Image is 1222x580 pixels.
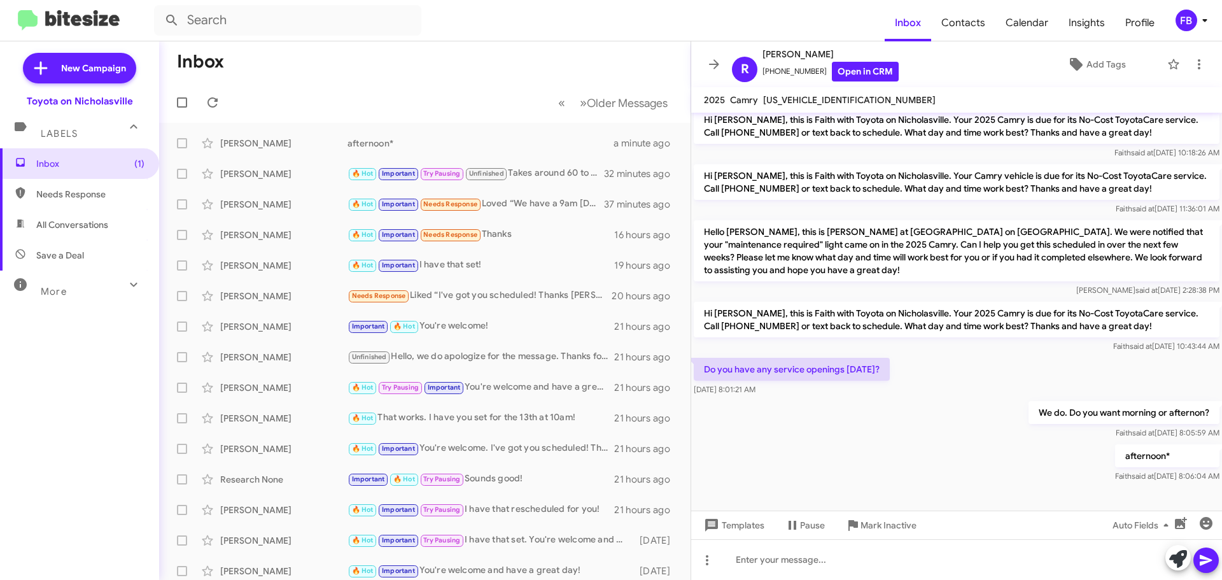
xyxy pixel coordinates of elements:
input: Search [154,5,421,36]
div: afternoon* [348,137,614,150]
span: Important [382,230,415,239]
div: 21 hours ago [614,473,680,486]
div: [PERSON_NAME] [220,442,348,455]
div: Research None [220,473,348,486]
div: 32 minutes ago [604,167,680,180]
div: Toyota on Nicholasville [27,95,133,108]
a: New Campaign [23,53,136,83]
div: 20 hours ago [612,290,680,302]
span: Unfinished [352,353,387,361]
div: 21 hours ago [614,412,680,425]
button: FB [1165,10,1208,31]
div: [PERSON_NAME] [220,198,348,211]
a: Inbox [885,4,931,41]
div: FB [1176,10,1197,31]
div: [PERSON_NAME] [220,412,348,425]
button: Auto Fields [1102,514,1184,537]
div: Thanks [348,227,614,242]
span: Important [382,169,415,178]
span: Important [382,536,415,544]
span: Important [382,506,415,514]
div: [PERSON_NAME] [220,565,348,577]
span: Faith [DATE] 10:43:44 AM [1113,341,1219,351]
span: Needs Response [352,292,406,300]
span: « [558,95,565,111]
span: said at [1135,285,1158,295]
a: Calendar [995,4,1058,41]
span: Important [382,261,415,269]
div: Takes around 60 to 90 minutes. [348,166,604,181]
div: You're welcome and have a great day! [348,380,614,395]
div: Loved “We have a 9am [DATE]. I will get that set for you!” [348,197,604,211]
span: 🔥 Hot [352,383,374,392]
div: I have that set! [348,258,614,272]
span: said at [1132,428,1155,437]
span: Templates [701,514,764,537]
div: 21 hours ago [614,504,680,516]
span: Unfinished [469,169,504,178]
span: said at [1132,471,1154,481]
p: Hi [PERSON_NAME], this is Faith with Toyota on Nicholasville. Your Camry vehicle is due for its N... [694,164,1219,200]
span: Inbox [36,157,144,170]
div: That works. I have you set for the 13th at 10am! [348,411,614,425]
span: [PERSON_NAME] [762,46,899,62]
span: Try Pausing [423,475,460,483]
span: said at [1131,148,1153,157]
span: Try Pausing [423,536,460,544]
a: Contacts [931,4,995,41]
span: Try Pausing [423,506,460,514]
button: Add Tags [1030,53,1161,76]
span: 2025 [704,94,725,106]
span: (1) [134,157,144,170]
span: Important [382,444,415,453]
span: 🔥 Hot [352,200,374,208]
p: Hi [PERSON_NAME], this is Faith with Toyota on Nicholasville. Your 2025 Camry is due for its No-C... [694,108,1219,144]
span: 🔥 Hot [352,506,374,514]
p: afternoon* [1115,444,1219,467]
span: Important [352,475,385,483]
div: Sounds good! [348,472,614,486]
span: 🔥 Hot [352,230,374,239]
span: Faith [DATE] 11:36:01 AM [1116,204,1219,213]
div: You're welcome! [348,319,614,334]
span: Try Pausing [382,383,419,392]
div: 21 hours ago [614,381,680,394]
span: » [580,95,587,111]
span: 🔥 Hot [352,169,374,178]
span: 🔥 Hot [393,475,415,483]
p: We do. Do you want morning or afternon? [1029,401,1219,424]
div: 19 hours ago [614,259,680,272]
span: said at [1132,204,1155,213]
span: Important [352,322,385,330]
div: You're welcome and have a great day! [348,563,633,578]
span: 🔥 Hot [352,261,374,269]
span: [US_VEHICLE_IDENTIFICATION_NUMBER] [763,94,936,106]
span: Try Pausing [423,169,460,178]
button: Previous [551,90,573,116]
div: 16 hours ago [614,229,680,241]
p: Hi [PERSON_NAME], this is Faith with Toyota on Nicholasville. Your 2025 Camry is due for its No-C... [694,302,1219,337]
div: 21 hours ago [614,351,680,364]
div: [PERSON_NAME] [220,504,348,516]
span: 🔥 Hot [352,536,374,544]
div: [PERSON_NAME] [220,351,348,364]
a: Insights [1058,4,1115,41]
span: Profile [1115,4,1165,41]
div: [PERSON_NAME] [220,229,348,241]
span: Save a Deal [36,249,84,262]
span: Important [428,383,461,392]
span: Important [382,200,415,208]
span: All Conversations [36,218,108,231]
div: [PERSON_NAME] [220,259,348,272]
nav: Page navigation example [551,90,675,116]
span: R [741,59,749,80]
span: [DATE] 8:01:21 AM [694,385,755,394]
span: Needs Response [423,200,477,208]
div: I have that rescheduled for you! [348,502,614,517]
div: [PERSON_NAME] [220,167,348,180]
div: [PERSON_NAME] [220,290,348,302]
span: 🔥 Hot [352,444,374,453]
span: Needs Response [36,188,144,201]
